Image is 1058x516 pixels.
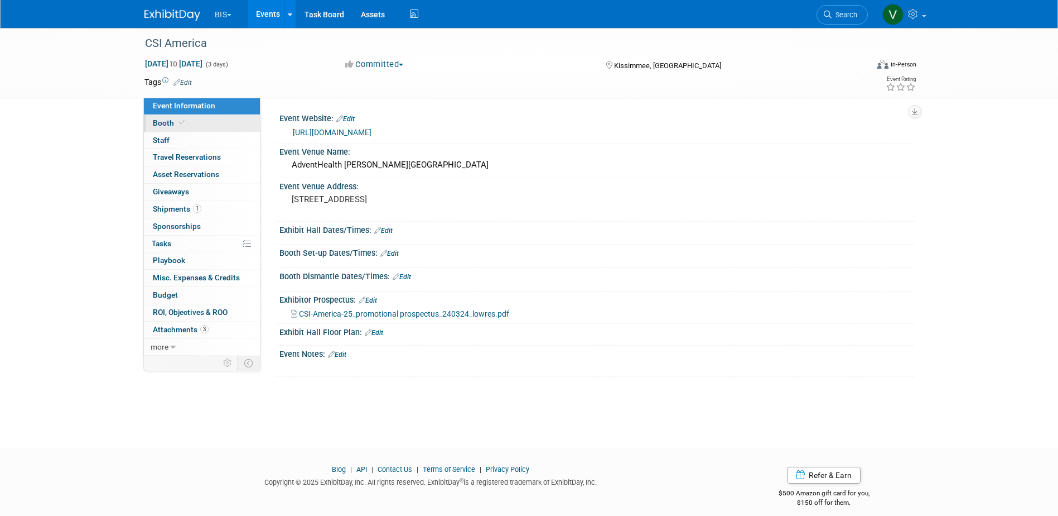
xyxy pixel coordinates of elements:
[152,239,171,248] span: Tasks
[153,308,228,317] span: ROI, Objectives & ROO
[378,465,412,474] a: Contact Us
[341,59,408,70] button: Committed
[882,4,904,25] img: Valerie Shively
[279,222,914,236] div: Exhibit Hall Dates/Times:
[153,204,201,213] span: Shipments
[144,322,260,338] a: Attachments3
[144,339,260,356] a: more
[279,324,914,338] div: Exhibit Hall Floor Plan:
[279,178,914,192] div: Event Venue Address:
[144,304,260,321] a: ROI, Objectives & ROO
[359,297,377,304] a: Edit
[144,252,260,269] a: Playbook
[332,465,346,474] a: Blog
[153,256,185,265] span: Playbook
[173,79,192,87] a: Edit
[477,465,484,474] span: |
[144,270,260,286] a: Misc. Expenses & Credits
[153,152,221,161] span: Travel Reservations
[423,465,475,474] a: Terms of Service
[486,465,529,474] a: Privacy Policy
[336,115,355,123] a: Edit
[153,136,170,145] span: Staff
[144,132,260,149] a: Staff
[153,273,240,282] span: Misc. Expenses & Credits
[328,351,346,359] a: Edit
[144,287,260,304] a: Budget
[153,222,201,231] span: Sponsorships
[141,34,851,54] div: CSI America
[293,128,371,137] a: [URL][DOMAIN_NAME]
[153,170,219,179] span: Asset Reservations
[291,309,509,318] a: CSI-America-25_promotional prospectus_240324_lowres.pdf
[153,118,187,127] span: Booth
[877,60,888,69] img: Format-Inperson.png
[460,477,463,484] sup: ®
[890,60,916,69] div: In-Person
[832,11,857,19] span: Search
[380,250,399,257] a: Edit
[299,309,509,318] span: CSI-America-25_promotional prospectus_240324_lowres.pdf
[279,346,914,360] div: Event Notes:
[179,120,185,126] i: Booth reservation complete
[144,236,260,252] a: Tasks
[886,77,916,82] div: Event Rating
[414,465,421,474] span: |
[734,498,914,508] div: $150 off for them.
[193,204,201,213] span: 1
[144,218,260,235] a: Sponsorships
[153,187,189,196] span: Giveaways
[279,292,914,306] div: Exhibitor Prospectus:
[144,115,260,132] a: Booth
[153,290,178,299] span: Budget
[279,245,914,259] div: Booth Set-up Dates/Times:
[237,356,260,370] td: Toggle Event Tabs
[144,166,260,183] a: Asset Reservations
[292,194,532,204] pre: [STREET_ADDRESS]
[168,59,179,68] span: to
[279,268,914,283] div: Booth Dismantle Dates/Times:
[218,356,238,370] td: Personalize Event Tab Strip
[734,481,914,507] div: $500 Amazon gift card for you,
[144,201,260,218] a: Shipments1
[153,101,215,110] span: Event Information
[205,61,228,68] span: (3 days)
[144,475,718,488] div: Copyright © 2025 ExhibitDay, Inc. All rights reserved. ExhibitDay is a registered trademark of Ex...
[374,227,393,235] a: Edit
[356,465,367,474] a: API
[279,144,914,157] div: Event Venue Name:
[200,325,209,333] span: 3
[787,467,861,484] a: Refer & Earn
[614,61,721,70] span: Kissimmee, [GEOGRAPHIC_DATA]
[369,465,376,474] span: |
[144,184,260,200] a: Giveaways
[802,58,917,75] div: Event Format
[151,342,168,351] span: more
[144,149,260,166] a: Travel Reservations
[153,325,209,334] span: Attachments
[393,273,411,281] a: Edit
[347,465,355,474] span: |
[817,5,868,25] a: Search
[365,329,383,337] a: Edit
[288,156,906,174] div: AdventHealth [PERSON_NAME][GEOGRAPHIC_DATA]
[144,98,260,114] a: Event Information
[144,59,203,69] span: [DATE] [DATE]
[144,77,192,88] td: Tags
[279,110,914,125] div: Event Website:
[144,9,200,21] img: ExhibitDay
